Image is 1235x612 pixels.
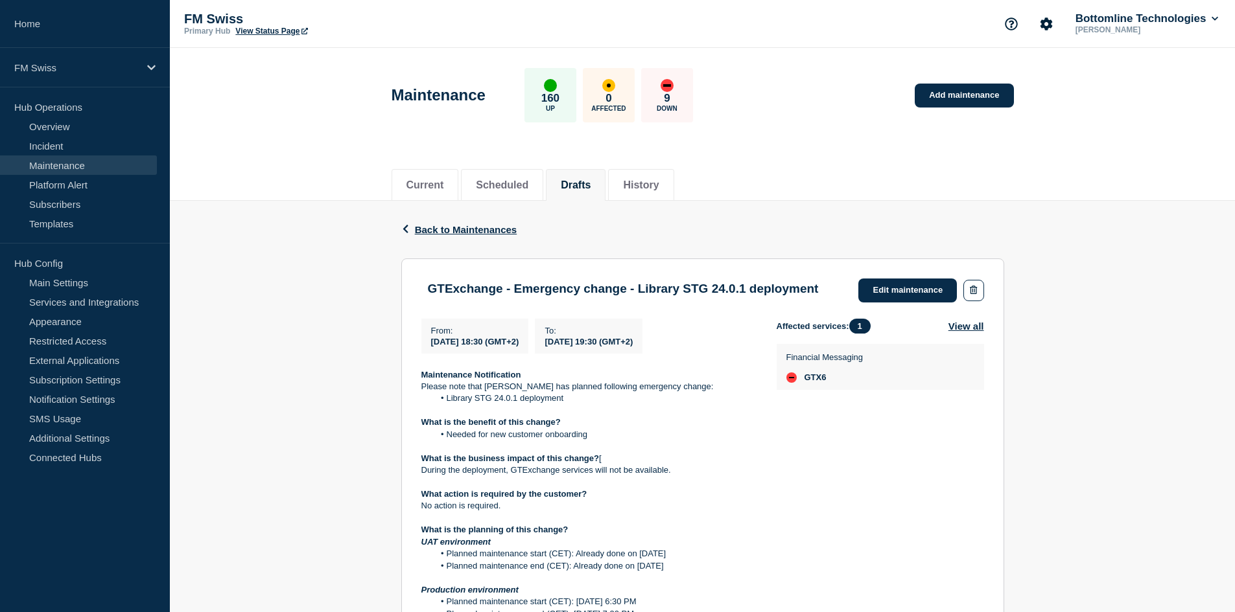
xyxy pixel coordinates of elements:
[421,500,756,512] p: No action is required.
[1073,25,1208,34] p: [PERSON_NAME]
[476,179,528,191] button: Scheduled
[434,392,756,404] li: Library STG 24.0.1 deployment
[544,79,557,92] div: up
[235,27,307,36] a: View Status Page
[661,79,674,92] div: down
[421,525,569,534] strong: What is the planning of this change?
[545,337,633,346] span: [DATE] 19:30 (GMT+2)
[434,560,756,572] li: Planned maintenance end (CET): Already done on [DATE]
[858,278,957,302] a: Edit maintenance
[849,319,871,334] span: 1
[545,326,633,335] p: To :
[406,179,444,191] button: Current
[431,337,519,346] span: [DATE] 18:30 (GMT+2)
[541,92,559,105] p: 160
[421,453,756,464] p: [
[623,179,659,191] button: History
[1073,12,1221,25] button: Bottomline Technologies
[421,381,756,392] p: Please note that [PERSON_NAME] has planned following emergency change:
[777,319,877,334] span: Affected services:
[606,92,611,105] p: 0
[421,464,756,476] p: During the deployment, GTExchange services will not be available.
[786,352,864,362] p: Financial Messaging
[401,224,517,235] button: Back to Maintenances
[434,548,756,560] li: Planned maintenance start (CET): Already done on [DATE]
[664,92,670,105] p: 9
[421,537,491,547] em: UAT environment
[805,372,827,383] span: GTX6
[434,429,756,440] li: Needed for new customer onboarding
[915,84,1013,108] a: Add maintenance
[184,12,443,27] p: FM Swiss
[786,372,797,383] div: down
[421,453,600,463] strong: What is the business impact of this change?
[428,282,819,296] h3: GTExchange - Emergency change - Library STG 24.0.1 deployment
[184,27,230,36] p: Primary Hub
[998,10,1025,38] button: Support
[561,179,591,191] button: Drafts
[948,319,984,334] button: View all
[1033,10,1060,38] button: Account settings
[591,105,626,112] p: Affected
[14,62,139,73] p: FM Swiss
[421,585,519,595] em: Production environment
[602,79,615,92] div: affected
[431,326,519,335] p: From :
[392,86,486,104] h1: Maintenance
[421,489,587,499] strong: What action is required by the customer?
[421,417,561,427] strong: What is the benefit of this change?
[415,224,517,235] span: Back to Maintenances
[657,105,677,112] p: Down
[434,596,756,607] li: Planned maintenance start (CET): [DATE] 6:30 PM
[421,370,521,380] strong: Maintenance Notification
[546,105,555,112] p: Up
